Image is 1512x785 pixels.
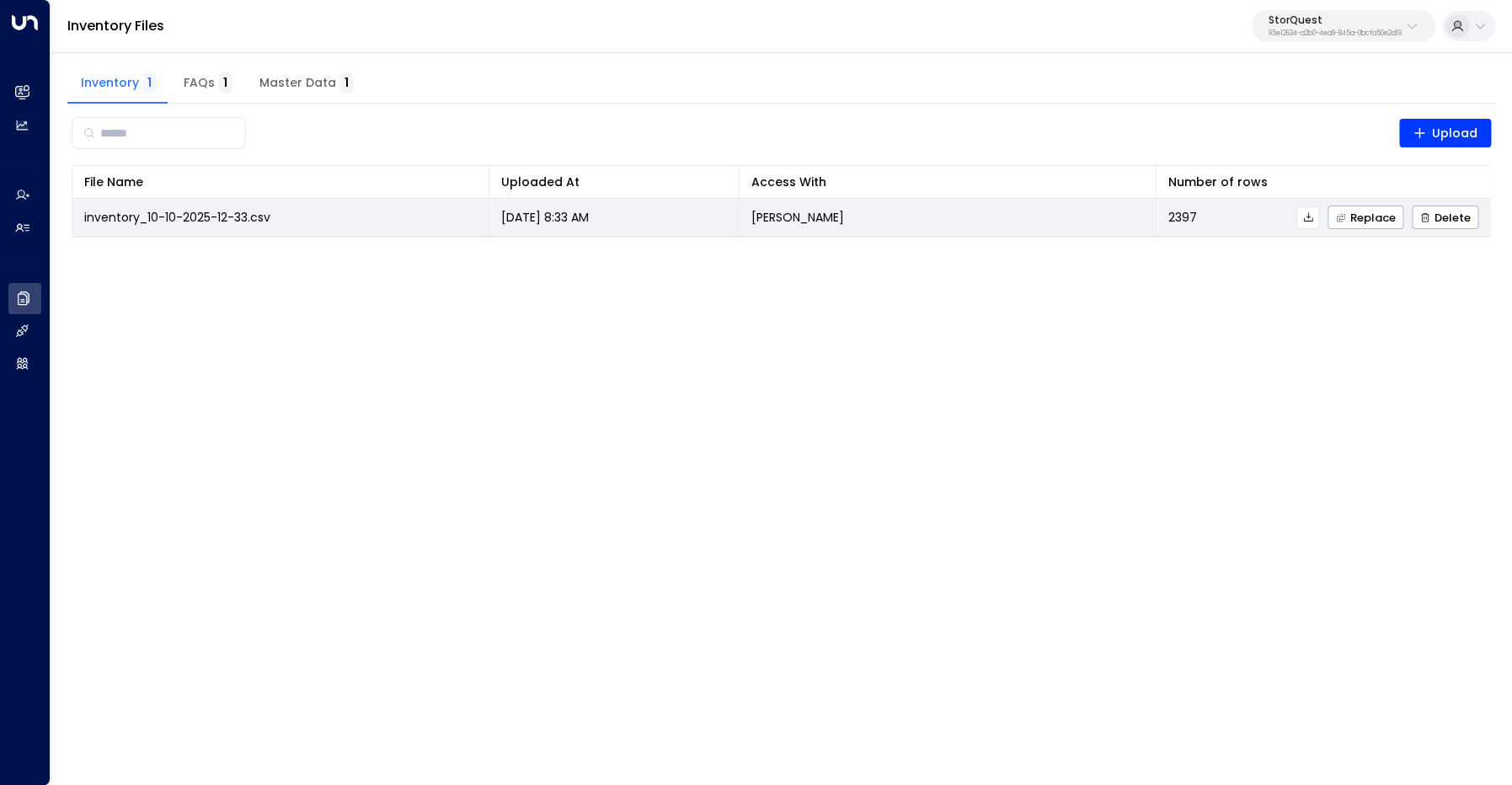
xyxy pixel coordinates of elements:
[142,72,157,93] span: 1
[501,172,727,192] div: Uploaded At
[751,172,1144,192] div: Access With
[84,209,270,226] span: inventory_10-10-2025-12-33.csv
[339,72,354,93] span: 1
[1413,123,1478,144] span: Upload
[1419,212,1471,223] span: Delete
[218,72,232,93] span: 1
[1335,212,1396,223] span: Replace
[184,76,232,91] span: FAQs
[1328,206,1403,229] button: Replace
[1168,172,1268,192] div: Number of rows
[1168,209,1197,226] span: 2397
[84,172,143,192] div: File Name
[1269,30,1402,37] p: 95e12634-a2b0-4ea9-845a-0bcfa50e2d19
[751,209,844,226] p: [PERSON_NAME]
[1412,206,1478,229] button: Delete
[81,76,157,91] span: Inventory
[501,209,589,226] p: [DATE] 8:33 AM
[501,172,580,192] div: Uploaded At
[67,16,164,35] a: Inventory Files
[1399,119,1492,147] button: Upload
[1252,10,1435,42] button: StorQuest95e12634-a2b0-4ea9-845a-0bcfa50e2d19
[1168,172,1478,192] div: Number of rows
[259,76,354,91] span: Master Data
[84,172,477,192] div: File Name
[1269,15,1402,25] p: StorQuest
